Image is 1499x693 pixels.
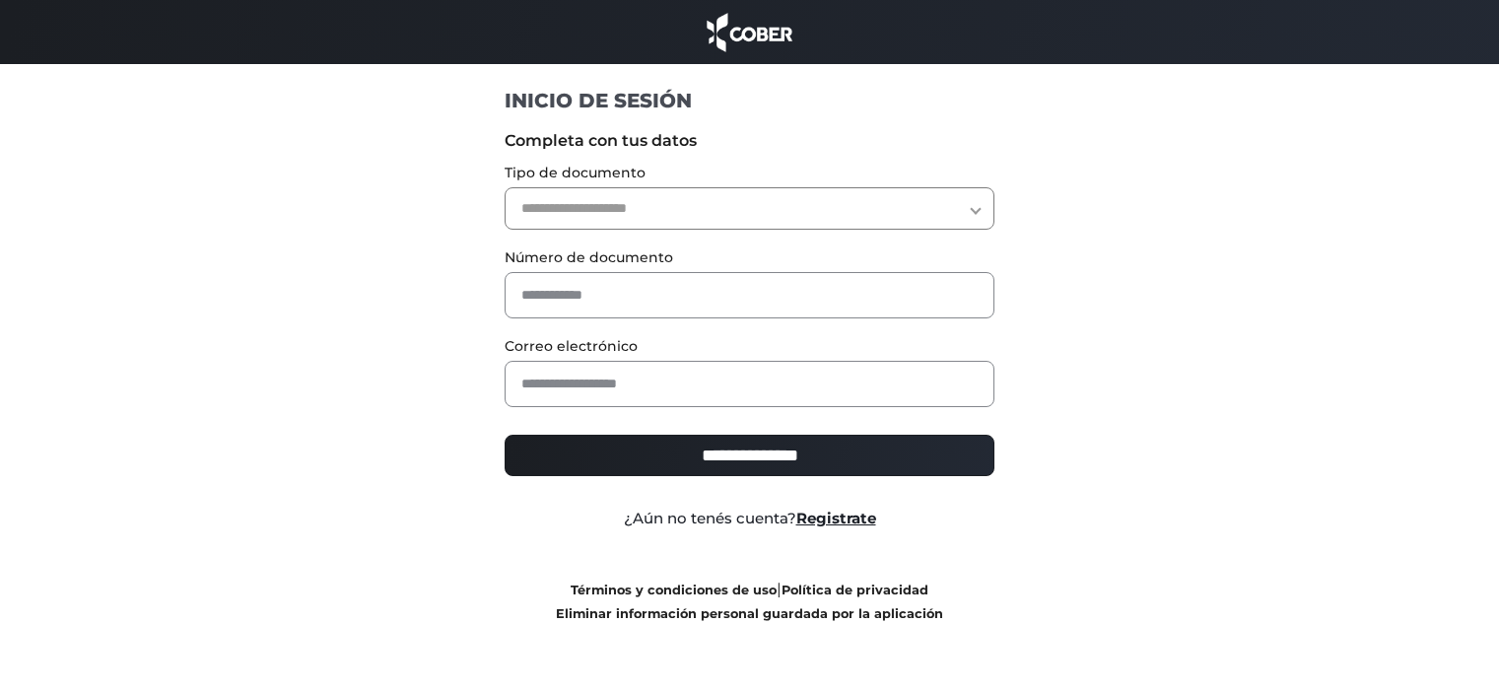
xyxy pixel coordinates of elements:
label: Número de documento [505,247,994,268]
a: Eliminar información personal guardada por la aplicación [556,606,943,621]
h1: INICIO DE SESIÓN [505,88,994,113]
div: | [490,578,1009,625]
a: Términos y condiciones de uso [571,583,777,597]
label: Correo electrónico [505,336,994,357]
a: Política de privacidad [782,583,928,597]
a: Registrate [796,509,876,527]
div: ¿Aún no tenés cuenta? [490,508,1009,530]
label: Completa con tus datos [505,129,994,153]
img: cober_marca.png [702,10,798,54]
label: Tipo de documento [505,163,994,183]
